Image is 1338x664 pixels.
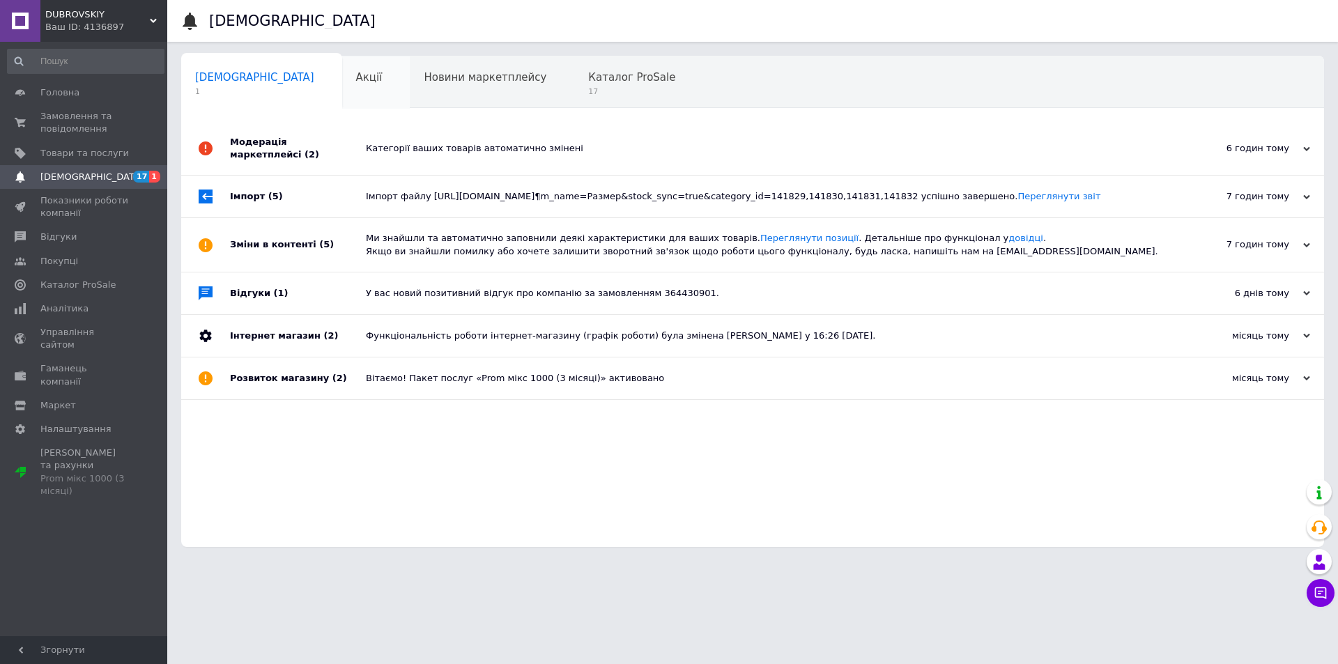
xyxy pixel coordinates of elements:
span: (5) [268,191,283,201]
div: 7 годин тому [1171,190,1310,203]
a: довідці [1008,233,1043,243]
span: (2) [305,149,319,160]
div: Вітаємо! Пакет послуг «Prom мікс 1000 (3 місяці)» активовано [366,372,1171,385]
span: Відгуки [40,231,77,243]
span: Акції [356,71,383,84]
div: Зміни в контенті [230,218,366,271]
span: (5) [319,239,334,249]
div: Відгуки [230,272,366,314]
a: Переглянути звіт [1017,191,1100,201]
input: Пошук [7,49,164,74]
div: Модерація маркетплейсі [230,122,366,175]
span: [PERSON_NAME] та рахунки [40,447,129,497]
span: Аналітика [40,302,89,315]
span: Замовлення та повідомлення [40,110,129,135]
div: місяць тому [1171,330,1310,342]
div: місяць тому [1171,372,1310,385]
span: (1) [274,288,289,298]
span: Покупці [40,255,78,268]
div: Prom мікс 1000 (3 місяці) [40,472,129,497]
span: Гаманець компанії [40,362,129,387]
div: Ваш ID: 4136897 [45,21,167,33]
a: Переглянути позиції [760,233,859,243]
div: Імпорт [230,176,366,217]
span: Новини маркетплейсу [424,71,546,84]
div: 6 годин тому [1171,142,1310,155]
span: [DEMOGRAPHIC_DATA] [195,71,314,84]
span: Каталог ProSale [588,71,675,84]
div: У вас новий позитивний відгук про компанію за замовленням 364430901. [366,287,1171,300]
span: Каталог ProSale [40,279,116,291]
span: 1 [149,171,160,183]
span: Управління сайтом [40,326,129,351]
span: Показники роботи компанії [40,194,129,219]
span: Маркет [40,399,76,412]
div: Ми знайшли та автоматично заповнили деякі характеристики для ваших товарів. . Детальніше про функ... [366,232,1171,257]
span: Налаштування [40,423,111,435]
div: 6 днів тому [1171,287,1310,300]
div: Функціональність роботи інтернет-магазину (графік роботи) була змінена [PERSON_NAME] у 16:26 [DATE]. [366,330,1171,342]
span: 1 [195,86,314,97]
button: Чат з покупцем [1307,579,1335,607]
span: 17 [588,86,675,97]
span: [DEMOGRAPHIC_DATA] [40,171,144,183]
h1: [DEMOGRAPHIC_DATA] [209,13,376,29]
div: Розвиток магазину [230,357,366,399]
div: Категорії ваших товарів автоматично змінені [366,142,1171,155]
span: (2) [323,330,338,341]
span: 17 [133,171,149,183]
div: Імпорт файлу [URL][DOMAIN_NAME]¶m_name=Размер&stock_sync=true&category_id=141829,141830,141831,14... [366,190,1171,203]
span: DUBROVSKIY [45,8,150,21]
span: Головна [40,86,79,99]
span: (2) [332,373,347,383]
div: 7 годин тому [1171,238,1310,251]
span: Товари та послуги [40,147,129,160]
div: Інтернет магазин [230,315,366,357]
